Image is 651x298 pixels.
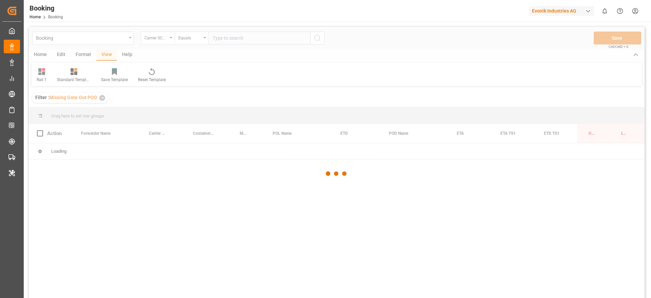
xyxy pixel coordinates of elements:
[29,3,63,13] div: Booking
[529,6,594,16] div: Evonik Industries AG
[529,4,597,17] button: Evonik Industries AG
[612,3,628,19] button: Help Center
[29,15,41,19] a: Home
[597,3,612,19] button: show 0 new notifications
